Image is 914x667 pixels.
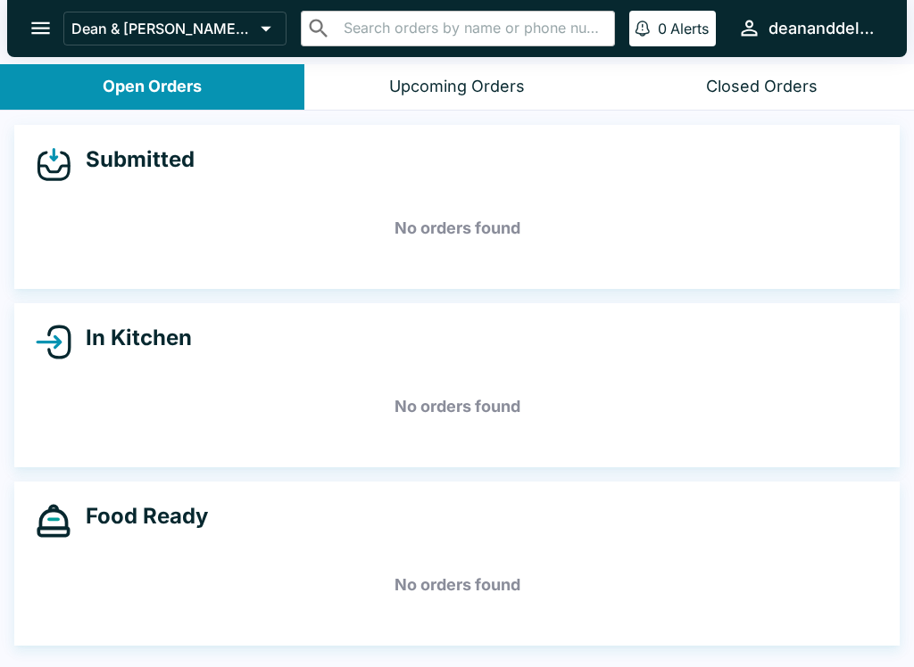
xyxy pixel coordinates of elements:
[36,196,878,260] h5: No orders found
[389,77,525,97] div: Upcoming Orders
[706,77,818,97] div: Closed Orders
[36,553,878,617] h5: No orders found
[769,18,878,39] div: deananddelucakoula
[71,325,192,351] h4: In Kitchen
[36,375,878,439] h5: No orders found
[730,9,885,47] button: deananddelucakoula
[658,20,667,37] p: 0
[71,20,253,37] p: Dean & [PERSON_NAME] - Kaka’ako-Koula
[103,77,202,97] div: Open Orders
[338,16,607,41] input: Search orders by name or phone number
[71,146,195,173] h4: Submitted
[63,12,287,45] button: Dean & [PERSON_NAME] - Kaka’ako-Koula
[18,5,63,51] button: open drawer
[670,20,709,37] p: Alerts
[71,503,208,530] h4: Food Ready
